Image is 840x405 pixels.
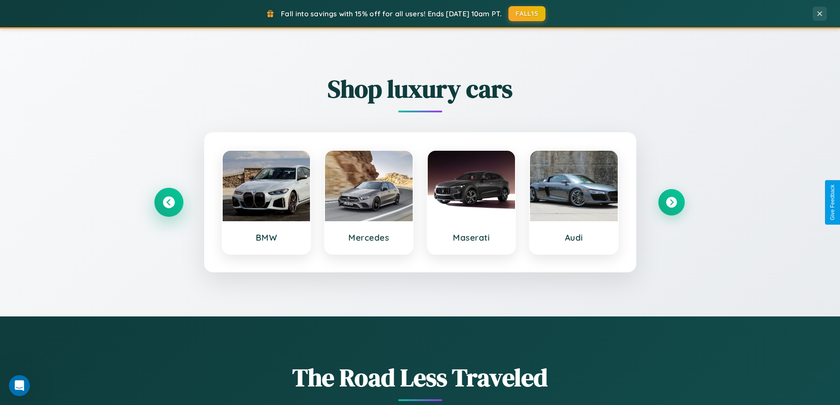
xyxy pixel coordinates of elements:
[231,232,302,243] h3: BMW
[539,232,609,243] h3: Audi
[829,185,836,220] div: Give Feedback
[508,6,545,21] button: FALL15
[281,9,502,18] span: Fall into savings with 15% off for all users! Ends [DATE] 10am PT.
[437,232,507,243] h3: Maserati
[156,72,685,106] h2: Shop luxury cars
[334,232,404,243] h3: Mercedes
[9,375,30,396] iframe: Intercom live chat
[156,360,685,394] h1: The Road Less Traveled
